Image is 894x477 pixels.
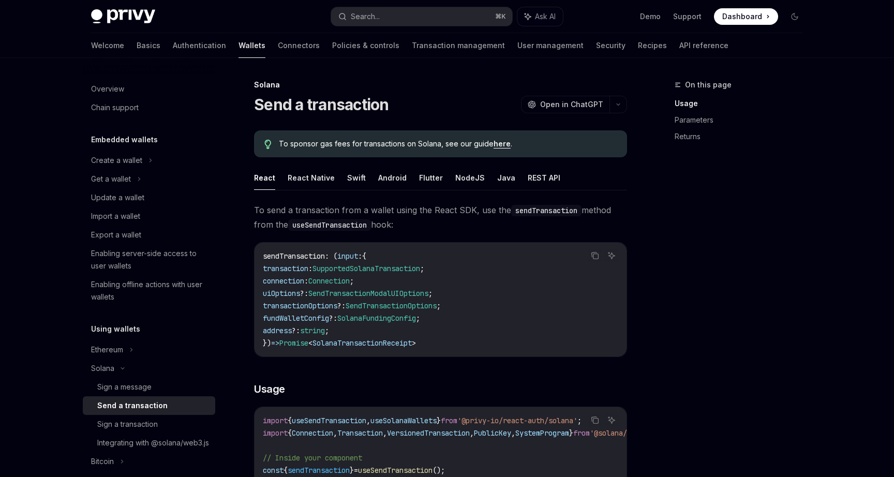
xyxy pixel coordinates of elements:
span: SolanaFundingConfig [337,314,416,323]
span: ⌘ K [495,12,506,21]
button: Ask AI [517,7,563,26]
span: Transaction [337,428,383,438]
div: Enabling server-side access to user wallets [91,247,209,272]
span: sendTransaction [288,466,350,475]
a: Sign a message [83,378,215,396]
div: Ethereum [91,344,123,356]
a: Sign a transaction [83,415,215,434]
span: Usage [254,382,285,396]
button: Copy the contents from the code block [588,413,602,427]
span: SolanaTransactionReceipt [312,338,412,348]
span: : [308,264,312,273]
span: , [511,428,515,438]
span: = [354,466,358,475]
span: ; [420,264,424,273]
a: User management [517,33,584,58]
button: REST API [528,166,560,190]
a: Dashboard [714,8,778,25]
span: string [300,326,325,335]
div: Overview [91,83,124,95]
span: : [358,251,362,261]
span: On this page [685,79,732,91]
a: Parameters [675,112,811,128]
a: Demo [640,11,661,22]
span: { [362,251,366,261]
span: from [573,428,590,438]
span: To send a transaction from a wallet using the React SDK, use the method from the hook: [254,203,627,232]
code: useSendTransaction [288,219,371,231]
span: ; [416,314,420,323]
span: address [263,326,292,335]
h1: Send a transaction [254,95,389,114]
span: SendTransactionOptions [346,301,437,310]
span: useSendTransaction [358,466,433,475]
span: } [569,428,573,438]
span: }) [263,338,271,348]
span: Open in ChatGPT [540,99,603,110]
button: Java [497,166,515,190]
div: Solana [254,80,627,90]
a: here [494,139,511,148]
span: SupportedSolanaTransaction [312,264,420,273]
span: transactionOptions [263,301,337,310]
a: Returns [675,128,811,145]
span: import [263,416,288,425]
div: Get a wallet [91,173,131,185]
span: ?: [329,314,337,323]
button: Ask AI [605,413,618,427]
span: fundWalletConfig [263,314,329,323]
span: // Inside your component [263,453,362,463]
span: ; [350,276,354,286]
a: Enabling offline actions with user wallets [83,275,215,306]
span: ?: [292,326,300,335]
h5: Using wallets [91,323,140,335]
a: Transaction management [412,33,505,58]
span: } [350,466,354,475]
span: from [441,416,457,425]
span: (); [433,466,445,475]
span: ; [428,289,433,298]
span: uiOptions [263,289,300,298]
span: transaction [263,264,308,273]
a: Chain support [83,98,215,117]
a: Integrating with @solana/web3.js [83,434,215,452]
span: useSendTransaction [292,416,366,425]
span: : ( [325,251,337,261]
button: Android [378,166,407,190]
a: Recipes [638,33,667,58]
a: Enabling server-side access to user wallets [83,244,215,275]
svg: Tip [264,140,272,149]
div: Solana [91,362,114,375]
span: } [437,416,441,425]
h5: Embedded wallets [91,133,158,146]
button: Open in ChatGPT [521,96,609,113]
div: Search... [351,10,380,23]
span: ?: [300,289,308,298]
a: Policies & controls [332,33,399,58]
span: Connection [292,428,333,438]
span: , [366,416,370,425]
span: To sponsor gas fees for transactions on Solana, see our guide . [279,139,617,149]
a: Update a wallet [83,188,215,207]
span: input [337,251,358,261]
button: React Native [288,166,335,190]
a: Connectors [278,33,320,58]
span: { [288,428,292,438]
a: Authentication [173,33,226,58]
a: Export a wallet [83,226,215,244]
span: { [284,466,288,475]
a: Welcome [91,33,124,58]
div: Send a transaction [97,399,168,412]
span: import [263,428,288,438]
span: Promise [279,338,308,348]
span: Connection [308,276,350,286]
div: Update a wallet [91,191,144,204]
span: , [383,428,387,438]
span: => [271,338,279,348]
span: PublicKey [474,428,511,438]
span: Ask AI [535,11,556,22]
div: Bitcoin [91,455,114,468]
button: Toggle dark mode [786,8,803,25]
div: Sign a message [97,381,152,393]
span: ; [437,301,441,310]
